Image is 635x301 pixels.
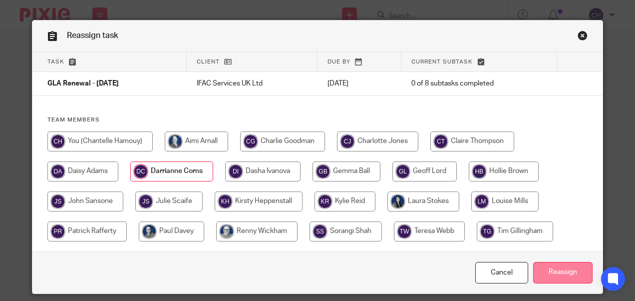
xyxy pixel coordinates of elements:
a: Close this dialog window [578,30,588,44]
span: Task [47,59,64,64]
span: Current subtask [411,59,473,64]
td: 0 of 8 subtasks completed [401,72,557,96]
span: Reassign task [67,31,118,39]
span: GLA Renewal - [DATE] [47,80,119,87]
a: Close this dialog window [475,262,528,283]
span: Client [197,59,220,64]
input: Reassign [533,262,593,283]
p: IFAC Services UK Ltd [197,78,308,88]
span: Due by [327,59,350,64]
h4: Team members [47,116,588,124]
p: [DATE] [327,78,391,88]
